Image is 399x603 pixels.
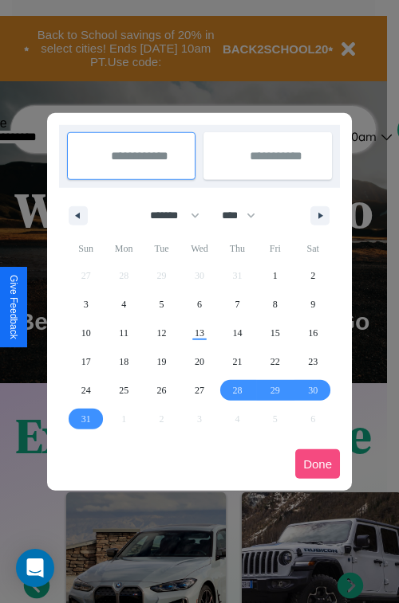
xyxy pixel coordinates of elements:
[235,290,239,319] span: 7
[67,319,105,347] button: 10
[308,319,318,347] span: 16
[160,290,164,319] span: 5
[195,376,204,405] span: 27
[8,275,19,339] div: Give Feedback
[157,376,167,405] span: 26
[256,236,294,261] span: Fri
[271,347,280,376] span: 22
[197,290,202,319] span: 6
[67,405,105,433] button: 31
[143,319,180,347] button: 12
[310,290,315,319] span: 9
[294,236,332,261] span: Sat
[219,376,256,405] button: 28
[157,319,167,347] span: 12
[180,347,218,376] button: 20
[143,290,180,319] button: 5
[219,236,256,261] span: Thu
[271,319,280,347] span: 15
[256,376,294,405] button: 29
[232,347,242,376] span: 21
[256,290,294,319] button: 8
[105,376,142,405] button: 25
[180,319,218,347] button: 13
[180,376,218,405] button: 27
[256,347,294,376] button: 22
[67,376,105,405] button: 24
[232,376,242,405] span: 28
[81,319,91,347] span: 10
[105,347,142,376] button: 18
[16,549,54,587] div: Open Intercom Messenger
[195,347,204,376] span: 20
[157,347,167,376] span: 19
[308,376,318,405] span: 30
[219,290,256,319] button: 7
[67,290,105,319] button: 3
[294,319,332,347] button: 16
[294,261,332,290] button: 2
[105,319,142,347] button: 11
[84,290,89,319] span: 3
[180,236,218,261] span: Wed
[143,347,180,376] button: 19
[119,376,128,405] span: 25
[195,319,204,347] span: 13
[271,376,280,405] span: 29
[256,261,294,290] button: 1
[256,319,294,347] button: 15
[294,290,332,319] button: 9
[232,319,242,347] span: 14
[81,376,91,405] span: 24
[308,347,318,376] span: 23
[105,290,142,319] button: 4
[105,236,142,261] span: Mon
[81,347,91,376] span: 17
[81,405,91,433] span: 31
[119,347,128,376] span: 18
[180,290,218,319] button: 6
[219,319,256,347] button: 14
[294,376,332,405] button: 30
[119,319,128,347] span: 11
[143,236,180,261] span: Tue
[121,290,126,319] span: 4
[219,347,256,376] button: 21
[294,347,332,376] button: 23
[273,261,278,290] span: 1
[295,449,340,479] button: Done
[273,290,278,319] span: 8
[143,376,180,405] button: 26
[67,347,105,376] button: 17
[310,261,315,290] span: 2
[67,236,105,261] span: Sun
